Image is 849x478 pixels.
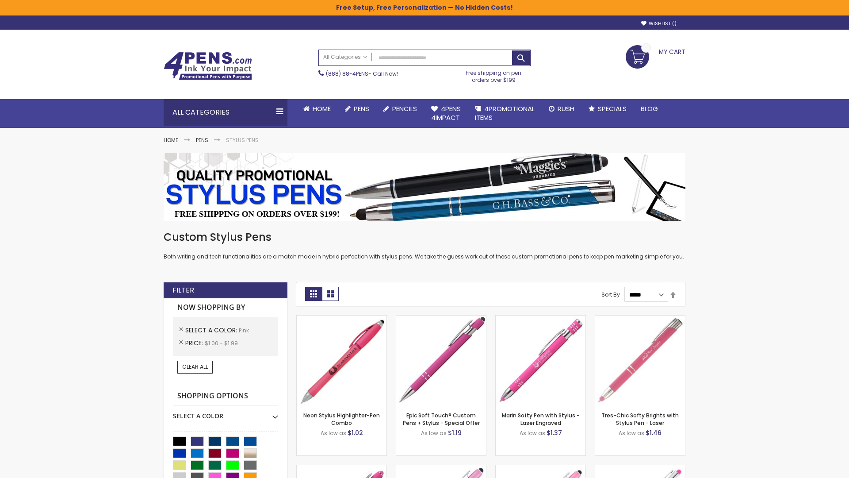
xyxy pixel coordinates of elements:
[392,104,417,113] span: Pencils
[326,70,368,77] a: (888) 88-4PENS
[173,298,278,317] strong: Now Shopping by
[173,387,278,406] strong: Shopping Options
[542,99,581,119] a: Rush
[547,428,562,437] span: $1.37
[475,104,535,122] span: 4PROMOTIONAL ITEMS
[296,99,338,119] a: Home
[502,412,580,426] a: Marin Softy Pen with Stylus - Laser Engraved
[177,361,213,373] a: Clear All
[226,136,259,144] strong: Stylus Pens
[595,315,685,323] a: Tres-Chic Softy Brights with Stylus Pen - Laser-Pink
[403,412,480,426] a: Epic Soft Touch® Custom Pens + Stylus - Special Offer
[239,327,249,334] span: Pink
[558,104,574,113] span: Rush
[595,316,685,405] img: Tres-Chic Softy Brights with Stylus Pen - Laser-Pink
[297,316,386,405] img: Neon Stylus Highlighter-Pen Combo-Pink
[634,99,665,119] a: Blog
[396,316,486,405] img: 4P-MS8B-Pink
[321,429,346,437] span: As low as
[172,285,194,295] strong: Filter
[595,465,685,472] a: Tres-Chic Softy with Stylus Top Pen - ColorJet-Pink
[205,339,238,347] span: $1.00 - $1.99
[185,326,239,335] span: Select A Color
[646,428,662,437] span: $1.46
[305,287,322,301] strong: Grid
[424,99,468,128] a: 4Pens4impact
[313,104,331,113] span: Home
[182,363,208,370] span: Clear All
[641,104,658,113] span: Blog
[376,99,424,119] a: Pencils
[641,20,677,27] a: Wishlist
[520,429,545,437] span: As low as
[164,136,178,144] a: Home
[457,66,531,84] div: Free shipping on pen orders over $199
[496,315,585,323] a: Marin Softy Pen with Stylus - Laser Engraved-Pink
[173,405,278,420] div: Select A Color
[601,291,620,298] label: Sort By
[601,412,679,426] a: Tres-Chic Softy Brights with Stylus Pen - Laser
[619,429,644,437] span: As low as
[196,136,208,144] a: Pens
[468,99,542,128] a: 4PROMOTIONALITEMS
[496,465,585,472] a: Ellipse Stylus Pen - ColorJet-Pink
[185,339,205,347] span: Price
[323,54,367,61] span: All Categories
[431,104,461,122] span: 4Pens 4impact
[303,412,380,426] a: Neon Stylus Highlighter-Pen Combo
[164,153,685,221] img: Stylus Pens
[396,315,486,323] a: 4P-MS8B-Pink
[581,99,634,119] a: Specials
[164,230,685,261] div: Both writing and tech functionalities are a match made in hybrid perfection with stylus pens. We ...
[164,99,287,126] div: All Categories
[326,70,398,77] span: - Call Now!
[348,428,363,437] span: $1.02
[338,99,376,119] a: Pens
[319,50,372,65] a: All Categories
[297,465,386,472] a: Ellipse Softy Brights with Stylus Pen - Laser-Pink
[421,429,447,437] span: As low as
[164,230,685,244] h1: Custom Stylus Pens
[396,465,486,472] a: Ellipse Stylus Pen - LaserMax-Pink
[496,316,585,405] img: Marin Softy Pen with Stylus - Laser Engraved-Pink
[164,52,252,80] img: 4Pens Custom Pens and Promotional Products
[598,104,627,113] span: Specials
[448,428,462,437] span: $1.19
[297,315,386,323] a: Neon Stylus Highlighter-Pen Combo-Pink
[354,104,369,113] span: Pens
